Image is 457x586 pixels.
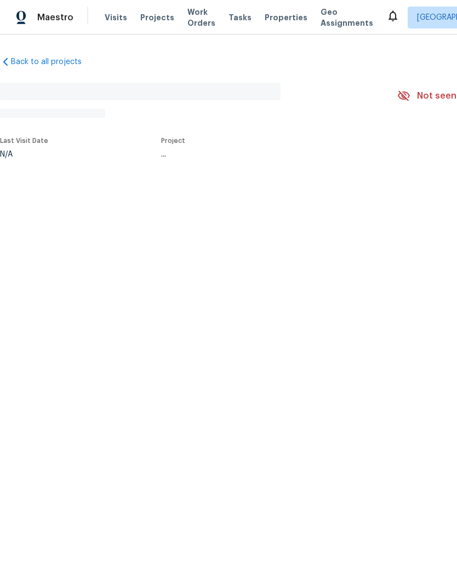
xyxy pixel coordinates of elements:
[265,12,307,23] span: Properties
[37,12,73,23] span: Maestro
[161,151,372,158] div: ...
[140,12,174,23] span: Projects
[105,12,127,23] span: Visits
[229,14,252,21] span: Tasks
[161,137,185,144] span: Project
[187,7,215,28] span: Work Orders
[321,7,373,28] span: Geo Assignments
